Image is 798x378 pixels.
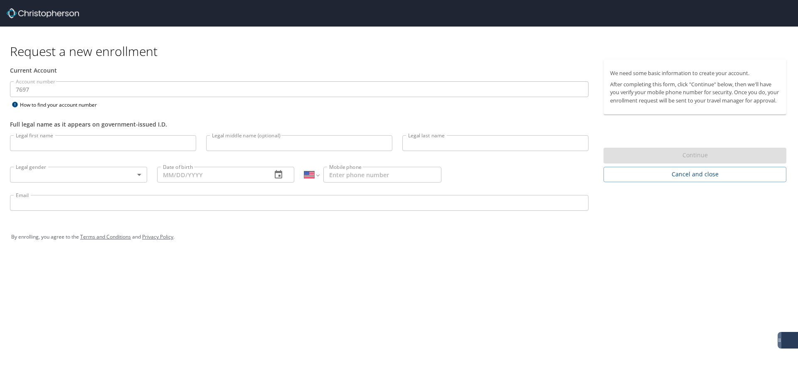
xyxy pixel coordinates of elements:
[11,227,787,247] div: By enrolling, you agree to the and .
[10,167,147,183] div: ​
[10,100,114,110] div: How to find your account number
[10,66,589,75] div: Current Account
[157,167,265,183] input: MM/DD/YYYY
[10,120,589,129] div: Full legal name as it appears on government-issued I.D.
[610,69,780,77] p: We need some basic information to create your account.
[80,233,131,240] a: Terms and Conditions
[323,167,441,183] input: Enter phone number
[10,43,793,59] h1: Request a new enrollment
[610,80,780,105] p: After completing this form, click "Continue" below, then we'll have you verify your mobile phone ...
[142,233,173,240] a: Privacy Policy
[610,169,780,180] span: Cancel and close
[603,167,786,182] button: Cancel and close
[7,8,79,18] img: cbt logo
